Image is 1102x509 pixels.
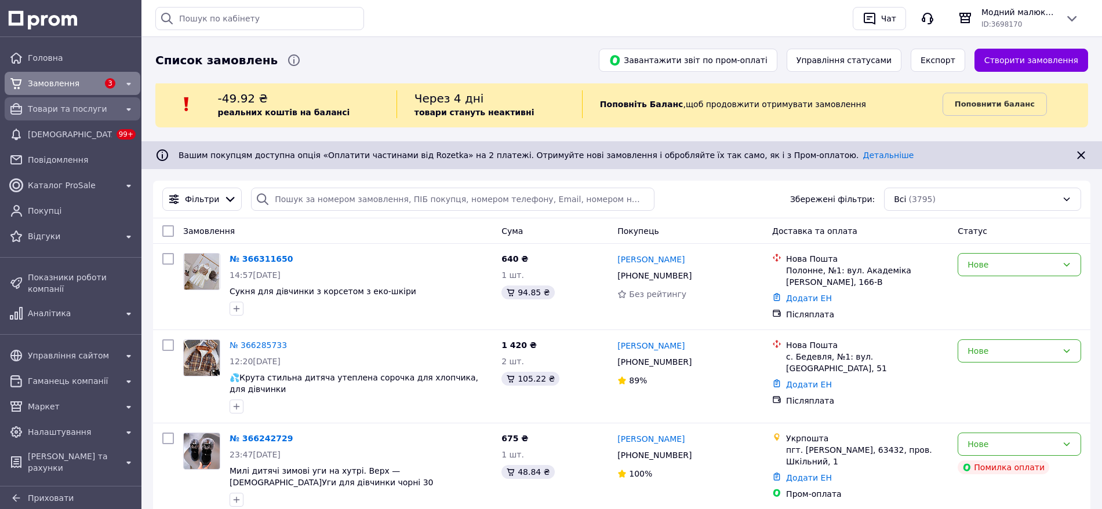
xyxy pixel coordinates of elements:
span: -49.92 ₴ [218,91,268,105]
span: Приховати [28,493,74,503]
input: Пошук по кабінету [155,7,364,30]
div: Нове [968,438,1057,451]
div: Нове [968,345,1057,357]
b: реальних коштів на балансі [218,108,350,117]
button: Завантажити звіт по пром-оплаті [599,49,777,72]
span: Головна [28,52,136,64]
div: Нове [968,258,1057,271]
span: Фільтри [185,193,219,205]
span: Гаманець компанії [28,375,117,387]
a: № 366285733 [230,340,287,350]
span: Відгуки [28,230,117,242]
div: Укрпошта [786,433,948,444]
span: 3 [105,78,115,89]
a: Милі дитячі зимові уги на хутрі. Верх — [DEMOGRAPHIC_DATA]Уги для дівчинки чорні 30 [230,466,434,487]
b: Поповніть Баланс [600,100,683,109]
a: Фото товару [183,433,220,470]
span: Покупець [617,226,659,236]
span: 640 ₴ [501,254,528,263]
a: Сукня для дівчинки з корсетом з еко-шкіри [230,287,416,296]
span: Покупці [28,205,136,217]
img: :exclamation: [178,96,195,113]
span: [DEMOGRAPHIC_DATA] [28,129,112,140]
span: Повідомлення [28,154,136,166]
div: Нова Пошта [786,253,948,265]
button: Чат [853,7,906,30]
div: Чат [879,10,899,27]
span: Замовлення [183,226,235,236]
span: 1 шт. [501,270,524,280]
span: Доставка та оплата [772,226,857,236]
div: с. Бедевля, №1: вул. [GEOGRAPHIC_DATA], 51 [786,351,948,374]
span: [PHONE_NUMBER] [617,357,692,367]
a: Додати ЕН [786,473,832,482]
a: Фото товару [183,253,220,290]
div: 94.85 ₴ [501,285,554,299]
span: ID: 3698170 [981,20,1022,28]
span: [PERSON_NAME] та рахунки [28,451,117,474]
a: № 366242729 [230,434,293,443]
span: Вашим покупцям доступна опція «Оплатити частинами від Rozetka» на 2 платежі. Отримуйте нові замов... [179,151,914,160]
button: Управління статусами [787,49,901,72]
img: Фото товару [184,254,219,290]
div: пгт. [PERSON_NAME], 63432, пров. Шкільний, 1 [786,444,948,467]
span: Без рейтингу [629,290,686,299]
button: Експорт [911,49,965,72]
span: [PHONE_NUMBER] [617,271,692,280]
span: 675 ₴ [501,434,528,443]
a: Додати ЕН [786,294,832,303]
div: 105.22 ₴ [501,372,559,386]
span: [PHONE_NUMBER] [617,451,692,460]
a: Поповнити баланс [943,93,1047,116]
span: 23:47[DATE] [230,450,281,459]
div: Полонне, №1: вул. Академіка [PERSON_NAME], 166-В [786,265,948,288]
a: Фото товару [183,339,220,376]
span: (3795) [908,195,936,204]
img: Фото товару [184,433,220,469]
span: Маркет [28,401,117,412]
span: Товари та послуги [28,103,117,115]
div: Нова Пошта [786,339,948,351]
a: № 366311650 [230,254,293,263]
span: Список замовлень [155,52,278,69]
a: [PERSON_NAME] [617,433,685,445]
a: [PERSON_NAME] [617,254,685,265]
div: Післяплата [786,395,948,407]
div: , щоб продовжити отримувати замовлення [582,90,943,118]
div: Післяплата [786,309,948,320]
span: 1 420 ₴ [501,340,537,350]
b: Поповнити баланс [955,100,1035,108]
span: Всі [894,193,906,205]
span: 89% [629,376,647,385]
b: товари стануть неактивні [414,108,534,117]
span: Показники роботи компанії [28,272,136,295]
span: Аналітика [28,307,117,319]
input: Пошук за номером замовлення, ПІБ покупця, номером телефону, Email, номером накладної [251,188,654,211]
div: Пром-оплата [786,488,948,500]
img: Фото товару [184,340,220,376]
span: Модний малюк -інтернет магазин [981,6,1056,18]
a: Детальніше [863,151,914,160]
span: Управління сайтом [28,350,117,361]
div: 48.84 ₴ [501,465,554,479]
span: 100% [629,469,652,478]
span: Замовлення [28,78,99,89]
span: Cума [501,226,523,236]
a: [PERSON_NAME] [617,340,685,351]
span: 2 шт. [501,357,524,366]
span: 1 шт. [501,450,524,459]
a: 💦Крута стильна дитяча утеплена сорочка для хлопчика, для дівчинки [230,373,478,394]
span: Статус [958,226,987,236]
span: Через 4 дні [414,91,484,105]
span: 14:57[DATE] [230,270,281,280]
a: Додати ЕН [786,380,832,389]
span: Налаштування [28,426,117,438]
div: Помилка оплати [958,460,1049,474]
span: 12:20[DATE] [230,357,281,366]
span: Збережені фільтри: [790,193,875,205]
span: 99+ [117,129,136,140]
span: Каталог ProSale [28,180,117,191]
